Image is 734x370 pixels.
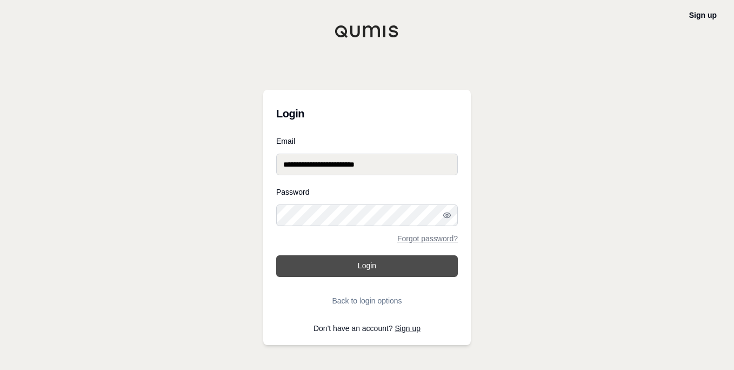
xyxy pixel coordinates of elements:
label: Email [276,137,458,145]
p: Don't have an account? [276,325,458,332]
button: Login [276,255,458,277]
a: Sign up [689,11,717,19]
h3: Login [276,103,458,124]
a: Sign up [395,324,421,333]
a: Forgot password? [397,235,458,242]
label: Password [276,188,458,196]
img: Qumis [335,25,399,38]
button: Back to login options [276,290,458,312]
